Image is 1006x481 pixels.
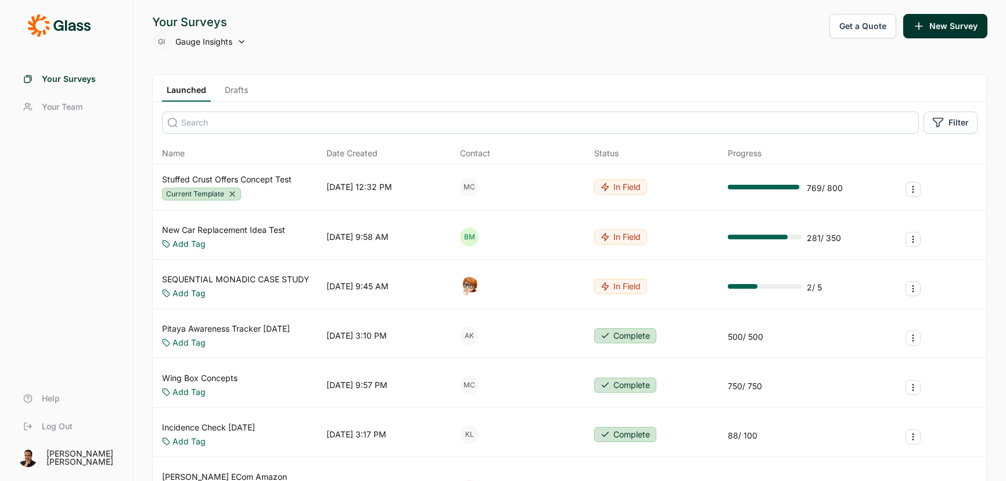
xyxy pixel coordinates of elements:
[906,182,921,197] button: Survey Actions
[162,323,290,335] a: Pitaya Awareness Tracker [DATE]
[807,232,841,244] div: 281 / 350
[948,117,969,128] span: Filter
[728,148,761,159] div: Progress
[728,381,762,392] div: 750 / 750
[906,281,921,296] button: Survey Actions
[326,330,387,342] div: [DATE] 3:10 PM
[162,224,285,236] a: New Car Replacement Idea Test
[906,429,921,444] button: Survey Actions
[903,14,987,38] button: New Survey
[460,326,479,345] div: AK
[19,448,37,467] img: amg06m4ozjtcyqqhuw5b.png
[162,112,919,134] input: Search
[173,386,206,398] a: Add Tag
[460,148,490,159] div: Contact
[162,174,292,185] a: Stuffed Crust Offers Concept Test
[829,14,896,38] button: Get a Quote
[460,277,479,296] img: o7kyh2p2njg4amft5nuk.png
[42,421,73,432] span: Log Out
[162,274,310,285] a: SEQUENTIAL MONADIC CASE STUDY
[220,84,253,102] a: Drafts
[326,148,378,159] span: Date Created
[152,33,171,51] div: GI
[460,228,479,246] div: BM
[460,425,479,444] div: KL
[162,372,238,384] a: Wing Box Concepts
[906,380,921,395] button: Survey Actions
[728,430,757,441] div: 88 / 100
[594,427,656,442] button: Complete
[594,180,647,195] button: In Field
[326,429,386,440] div: [DATE] 3:17 PM
[594,328,656,343] button: Complete
[162,422,255,433] a: Incidence Check [DATE]
[460,376,479,394] div: MC
[162,84,211,102] a: Launched
[152,14,246,30] div: Your Surveys
[594,148,619,159] div: Status
[173,436,206,447] a: Add Tag
[594,279,647,294] button: In Field
[807,282,822,293] div: 2 / 5
[42,393,60,404] span: Help
[173,238,206,250] a: Add Tag
[162,148,185,159] span: Name
[46,450,119,466] div: [PERSON_NAME] [PERSON_NAME]
[906,232,921,247] button: Survey Actions
[42,101,82,113] span: Your Team
[906,331,921,346] button: Survey Actions
[460,178,479,196] div: MC
[326,231,389,243] div: [DATE] 9:58 AM
[42,73,96,85] span: Your Surveys
[924,112,978,134] button: Filter
[326,181,392,193] div: [DATE] 12:32 PM
[728,331,763,343] div: 500 / 500
[594,229,647,245] button: In Field
[173,337,206,349] a: Add Tag
[594,378,656,393] button: Complete
[326,379,387,391] div: [DATE] 9:57 PM
[162,188,241,200] div: Current Template
[807,182,843,194] div: 769 / 800
[173,288,206,299] a: Add Tag
[326,281,389,292] div: [DATE] 9:45 AM
[175,36,232,48] span: Gauge Insights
